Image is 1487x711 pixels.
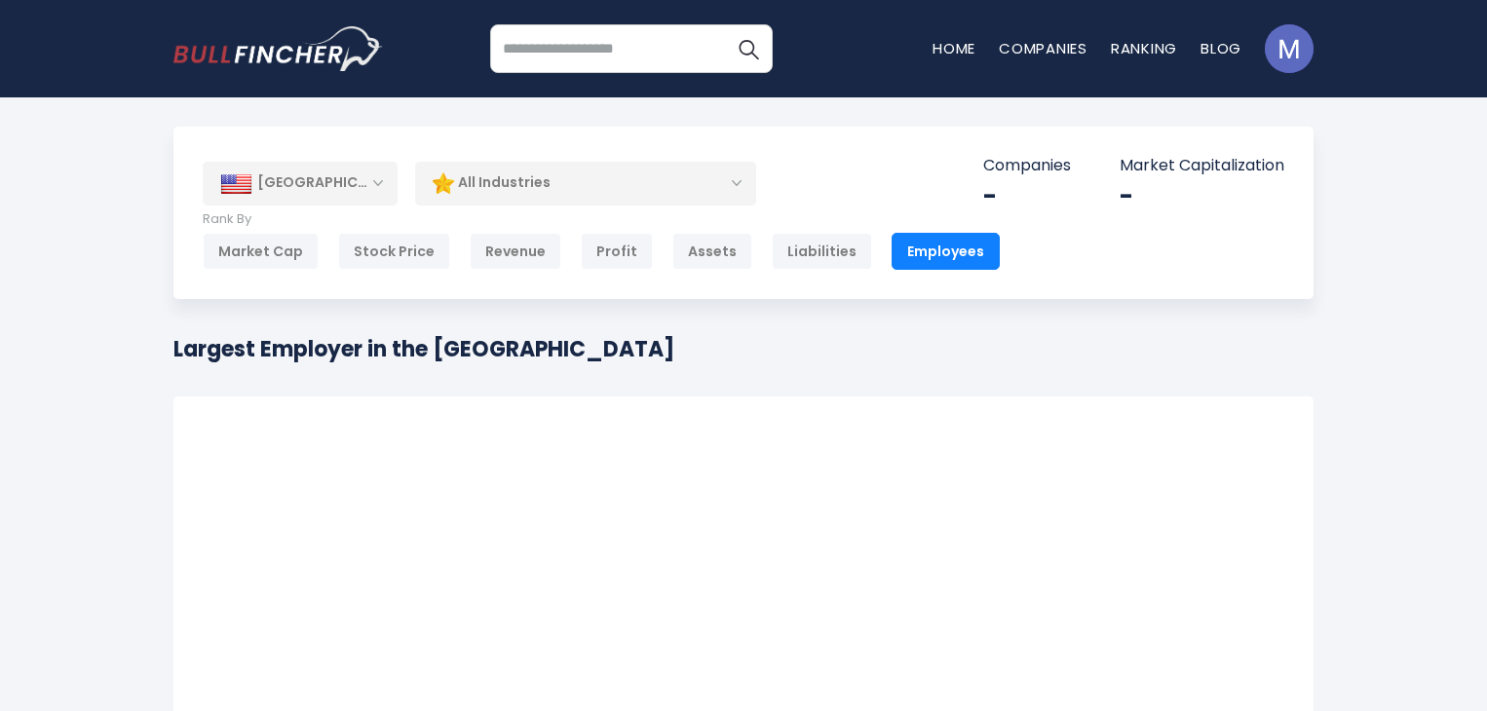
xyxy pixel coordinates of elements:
p: Companies [983,156,1071,176]
a: Blog [1201,38,1241,58]
p: Market Capitalization [1120,156,1284,176]
div: Market Cap [203,233,319,270]
a: Home [933,38,975,58]
div: - [983,181,1071,211]
img: bullfincher logo [173,26,383,71]
a: Companies [999,38,1087,58]
div: Employees [892,233,1000,270]
div: Revenue [470,233,561,270]
div: All Industries [415,161,756,206]
div: Liabilities [772,233,872,270]
a: Ranking [1111,38,1177,58]
div: [GEOGRAPHIC_DATA] [203,162,398,205]
button: Search [724,24,773,73]
div: Stock Price [338,233,450,270]
p: Rank By [203,211,1000,228]
div: Profit [581,233,653,270]
h1: Largest Employer in the [GEOGRAPHIC_DATA] [173,333,674,365]
div: - [1120,181,1284,211]
a: Go to homepage [173,26,383,71]
div: Assets [672,233,752,270]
